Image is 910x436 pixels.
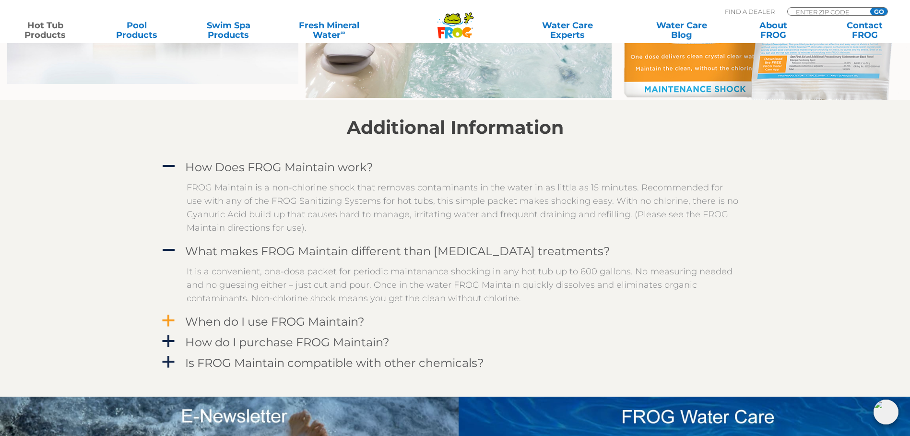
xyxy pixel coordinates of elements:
[187,181,738,235] p: FROG Maintain is a non-chlorine shock that removes contaminants in the water in as little as 15 m...
[160,354,750,372] a: a Is FROG Maintain compatible with other chemicals?
[161,314,176,328] span: a
[161,243,176,258] span: A
[160,333,750,351] a: a How do I purchase FROG Maintain?
[725,7,775,16] p: Find A Dealer
[160,242,750,260] a: A What makes FROG Maintain different than [MEDICAL_DATA] treatments?
[101,21,173,40] a: PoolProducts
[193,21,264,40] a: Swim SpaProducts
[185,245,610,258] h4: What makes FROG Maintain different than [MEDICAL_DATA] treatments?
[161,355,176,369] span: a
[160,158,750,176] a: A How Does FROG Maintain work?
[185,356,484,369] h4: Is FROG Maintain compatible with other chemicals?
[284,21,374,40] a: Fresh MineralWater∞
[510,21,626,40] a: Water CareExperts
[10,21,81,40] a: Hot TubProducts
[185,315,365,328] h4: When do I use FROG Maintain?
[161,159,176,174] span: A
[870,8,887,15] input: GO
[341,28,345,36] sup: ∞
[795,8,860,16] input: Zip Code Form
[160,313,750,330] a: a When do I use FROG Maintain?
[185,336,390,349] h4: How do I purchase FROG Maintain?
[187,265,738,305] p: It is a convenient, one-dose packet for periodic maintenance shocking in any hot tub up to 600 ga...
[829,21,900,40] a: ContactFROG
[737,21,809,40] a: AboutFROG
[185,161,373,174] h4: How Does FROG Maintain work?
[874,400,898,424] img: openIcon
[160,117,750,138] h2: Additional Information
[646,21,717,40] a: Water CareBlog
[161,334,176,349] span: a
